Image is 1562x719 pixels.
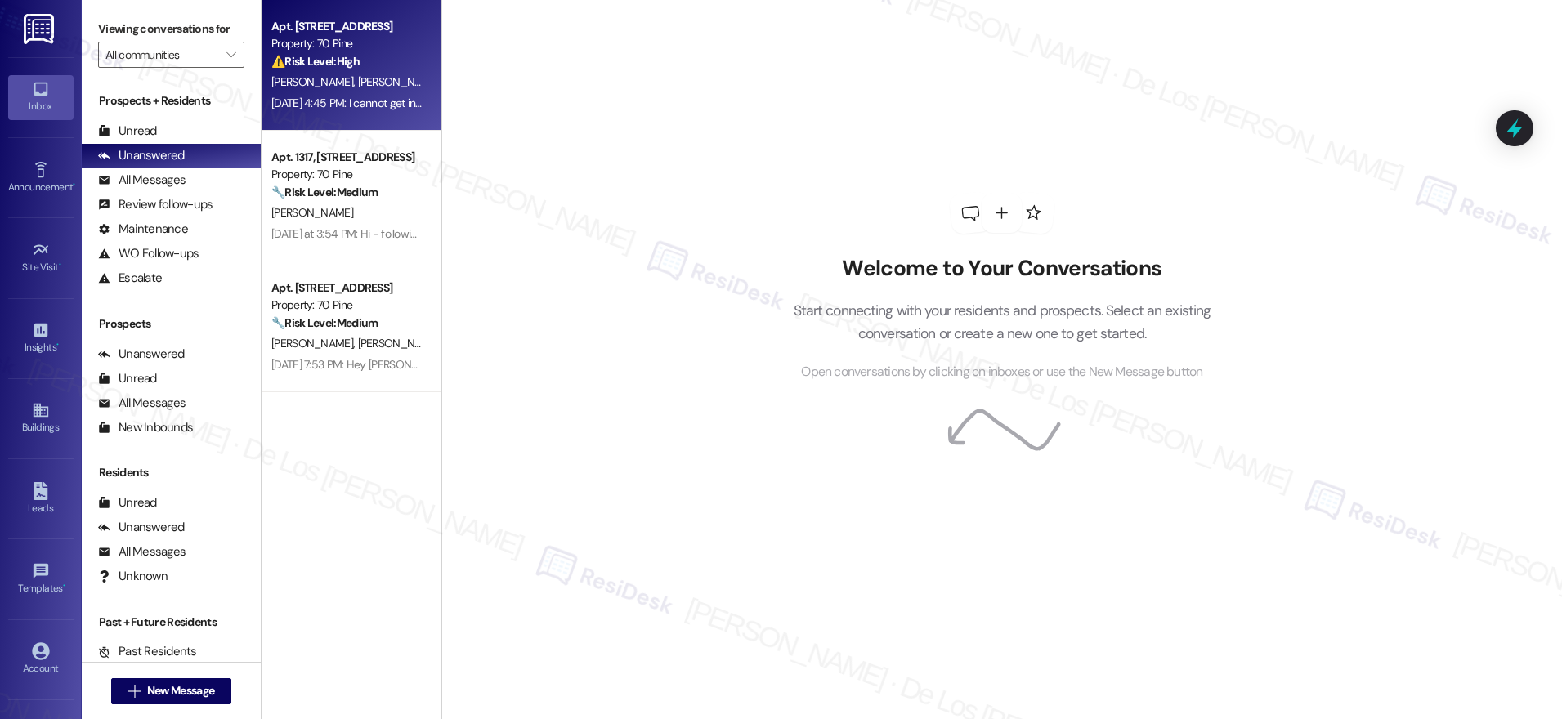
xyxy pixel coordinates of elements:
div: Unread [98,123,157,140]
div: [DATE] 4:45 PM: I cannot get into click pay either to see a breakdown. [271,96,598,110]
input: All communities [105,42,218,68]
a: Inbox [8,75,74,119]
i:  [128,685,141,698]
p: Start connecting with your residents and prospects. Select an existing conversation or create a n... [768,299,1236,346]
i:  [226,48,235,61]
div: Past + Future Residents [82,614,261,631]
div: Property: 70 Pine [271,297,423,314]
div: Property: 70 Pine [271,35,423,52]
span: • [56,339,59,351]
span: New Message [147,682,214,699]
div: Unanswered [98,346,185,363]
div: [DATE] at 3:54 PM: Hi - following up on this again. Is there anyway something can be arranged dir... [271,226,1073,241]
div: Apt. 1317, [STREET_ADDRESS] [271,149,423,166]
div: Review follow-ups [98,196,213,213]
strong: 🔧 Risk Level: Medium [271,185,378,199]
div: [DATE] 7:53 PM: Hey [PERSON_NAME] and [PERSON_NAME], we appreciate your text! We'll be back at 11... [271,357,1099,372]
div: All Messages [98,172,186,189]
strong: 🔧 Risk Level: Medium [271,315,378,330]
div: Escalate [98,270,162,287]
div: Apt. [STREET_ADDRESS] [271,279,423,297]
label: Viewing conversations for [98,16,244,42]
span: • [59,259,61,270]
a: Site Visit • [8,236,74,280]
div: Residents [82,464,261,481]
button: New Message [111,678,232,704]
div: Unanswered [98,147,185,164]
span: [PERSON_NAME] [271,74,358,89]
div: Past Residents [98,643,197,660]
span: [PERSON_NAME] [357,336,439,351]
div: Property: 70 Pine [271,166,423,183]
div: Unanswered [98,519,185,536]
span: Open conversations by clicking on inboxes or use the New Message button [801,362,1202,382]
div: New Inbounds [98,419,193,436]
div: Unknown [98,568,168,585]
span: • [63,580,65,592]
img: ResiDesk Logo [24,14,57,44]
a: Leads [8,477,74,521]
div: All Messages [98,395,186,412]
div: Apt. [STREET_ADDRESS] [271,18,423,35]
strong: ⚠️ Risk Level: High [271,54,360,69]
div: Maintenance [98,221,188,238]
span: [PERSON_NAME] [271,336,358,351]
a: Templates • [8,557,74,601]
a: Account [8,637,74,681]
div: Unread [98,494,157,511]
div: All Messages [98,543,186,560]
span: [PERSON_NAME] [357,74,439,89]
span: • [73,179,75,190]
span: [PERSON_NAME] [271,205,353,220]
div: Prospects + Residents [82,92,261,109]
h2: Welcome to Your Conversations [768,256,1236,282]
div: WO Follow-ups [98,245,199,262]
a: Buildings [8,396,74,440]
div: Prospects [82,315,261,333]
a: Insights • [8,316,74,360]
div: Unread [98,370,157,387]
